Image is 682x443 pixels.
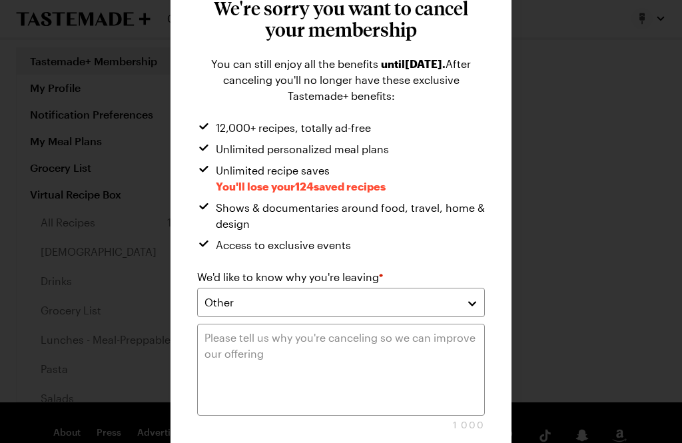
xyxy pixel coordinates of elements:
[197,269,383,285] label: We'd like to know why you're leaving
[381,57,446,70] span: until [DATE] .
[216,180,386,193] span: You'll lose your 124 saved recipes
[216,120,371,136] span: 12,000+ recipes, totally ad-free
[216,237,351,253] span: Access to exclusive events
[216,141,389,157] span: Unlimited personalized meal plans
[197,418,485,432] div: 1000
[204,294,234,310] span: Other
[197,56,485,104] div: You can still enjoy all the benefits After canceling you'll no longer have these exclusive Tastem...
[216,163,386,195] span: Unlimited recipe saves
[197,288,485,317] button: Other
[216,200,485,232] span: Shows & documentaries around food, travel, home & design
